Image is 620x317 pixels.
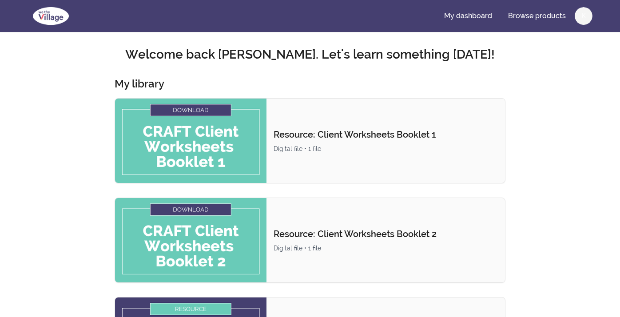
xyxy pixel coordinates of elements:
a: Product image for Resource: Client Worksheets Booklet 1Resource: Client Worksheets Booklet 1Digit... [115,98,505,183]
nav: Main [437,5,592,27]
p: Resource: Client Worksheets Booklet 1 [274,128,498,141]
img: Product image for Resource: Client Worksheets Booklet 1 [115,99,266,183]
img: We The Village logo [28,5,74,27]
a: Browse products [501,5,573,27]
a: My dashboard [437,5,499,27]
a: Product image for Resource: Client Worksheets Booklet 2Resource: Client Worksheets Booklet 2Digit... [115,198,505,283]
img: Product image for Resource: Client Worksheets Booklet 2 [115,198,266,282]
h3: My library [115,77,164,91]
div: Digital file • 1 file [274,144,498,153]
div: Digital file • 1 file [274,244,498,253]
p: Resource: Client Worksheets Booklet 2 [274,228,498,240]
h2: Welcome back [PERSON_NAME]. Let's learn something [DATE]! [28,47,592,63]
button: K [575,7,592,25]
